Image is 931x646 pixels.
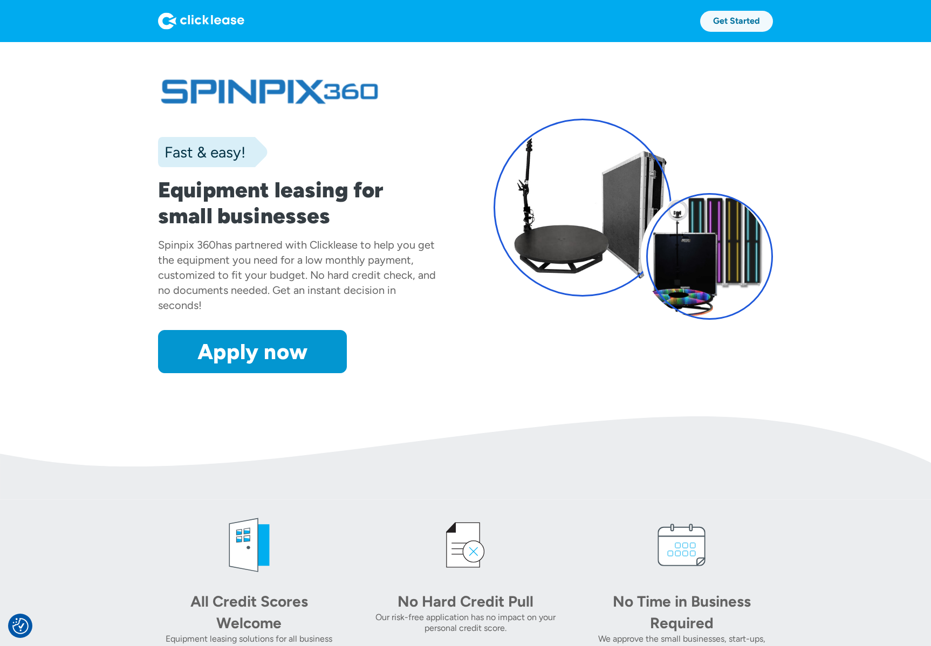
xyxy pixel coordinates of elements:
[390,590,541,612] div: No Hard Credit Pull
[649,513,714,578] img: calendar icon
[12,618,29,634] img: Revisit consent button
[433,513,498,578] img: credit icon
[700,11,773,32] a: Get Started
[606,590,757,634] div: No Time in Business Required
[158,141,245,163] div: Fast & easy!
[158,238,216,251] div: Spinpix 360
[158,238,436,312] div: has partnered with Clicklease to help you get the equipment you need for a low monthly payment, c...
[217,513,282,578] img: welcome icon
[158,12,244,30] img: Logo
[174,590,325,634] div: All Credit Scores Welcome
[158,177,437,229] h1: Equipment leasing for small businesses
[12,618,29,634] button: Consent Preferences
[374,612,556,634] div: Our risk-free application has no impact on your personal credit score.
[158,330,347,373] a: Apply now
